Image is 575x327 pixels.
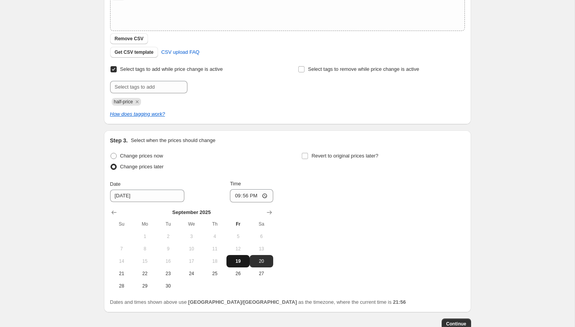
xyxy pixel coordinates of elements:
span: 27 [253,271,270,277]
button: Monday September 29 2025 [133,280,157,292]
th: Sunday [110,218,133,230]
button: Wednesday September 10 2025 [180,243,203,255]
p: Select when the prices should change [131,137,215,144]
button: Monday September 22 2025 [133,267,157,280]
span: Dates and times shown above use as the timezone, where the current time is [110,299,406,305]
span: 21 [113,271,130,277]
span: 29 [136,283,153,289]
span: We [183,221,200,227]
span: 19 [230,258,247,264]
button: Thursday September 18 2025 [203,255,226,267]
button: Sunday September 14 2025 [110,255,133,267]
span: Select tags to remove while price change is active [308,66,419,72]
span: Change prices later [120,164,164,169]
button: Saturday September 27 2025 [250,267,273,280]
input: 12:00 [230,189,273,202]
span: Fr [230,221,247,227]
button: Get CSV template [110,47,158,58]
button: Saturday September 13 2025 [250,243,273,255]
span: 4 [206,233,223,240]
span: 15 [136,258,153,264]
span: 26 [230,271,247,277]
span: Date [110,181,121,187]
button: Wednesday September 3 2025 [180,230,203,243]
button: Sunday September 21 2025 [110,267,133,280]
button: Wednesday September 24 2025 [180,267,203,280]
span: 24 [183,271,200,277]
span: Revert to original prices later? [311,153,378,159]
span: 23 [160,271,177,277]
button: Friday September 26 2025 [226,267,250,280]
span: Tu [160,221,177,227]
button: Show previous month, August 2025 [109,207,119,218]
button: Today Friday September 19 2025 [226,255,250,267]
b: [GEOGRAPHIC_DATA]/[GEOGRAPHIC_DATA] [188,299,297,305]
button: Tuesday September 2 2025 [157,230,180,243]
a: CSV upload FAQ [157,46,204,58]
span: 25 [206,271,223,277]
span: 18 [206,258,223,264]
span: 11 [206,246,223,252]
button: Friday September 12 2025 [226,243,250,255]
span: 17 [183,258,200,264]
button: Thursday September 4 2025 [203,230,226,243]
button: Saturday September 20 2025 [250,255,273,267]
button: Sunday September 28 2025 [110,280,133,292]
span: 8 [136,246,153,252]
button: Tuesday September 30 2025 [157,280,180,292]
span: 3 [183,233,200,240]
input: Select tags to add [110,81,187,93]
th: Saturday [250,218,273,230]
button: Sunday September 7 2025 [110,243,133,255]
b: 21:56 [393,299,406,305]
span: 9 [160,246,177,252]
th: Wednesday [180,218,203,230]
span: 7 [113,246,130,252]
button: Thursday September 25 2025 [203,267,226,280]
span: Change prices now [120,153,163,159]
span: 30 [160,283,177,289]
button: Thursday September 11 2025 [203,243,226,255]
span: 5 [230,233,247,240]
button: Tuesday September 23 2025 [157,267,180,280]
span: 20 [253,258,270,264]
span: 6 [253,233,270,240]
button: Show next month, October 2025 [264,207,275,218]
span: Mo [136,221,153,227]
span: 14 [113,258,130,264]
span: 28 [113,283,130,289]
span: Continue [446,321,466,327]
th: Monday [133,218,157,230]
button: Tuesday September 9 2025 [157,243,180,255]
h2: Step 3. [110,137,128,144]
span: 1 [136,233,153,240]
span: 16 [160,258,177,264]
button: Remove CSV [110,33,148,44]
button: Tuesday September 16 2025 [157,255,180,267]
span: half-price [114,99,133,104]
span: 12 [230,246,247,252]
button: Wednesday September 17 2025 [180,255,203,267]
input: 9/19/2025 [110,190,184,202]
button: Monday September 1 2025 [133,230,157,243]
button: Monday September 8 2025 [133,243,157,255]
th: Tuesday [157,218,180,230]
span: Sa [253,221,270,227]
button: Remove half-price [134,98,141,105]
span: Time [230,181,241,187]
button: Monday September 15 2025 [133,255,157,267]
a: How does tagging work? [110,111,165,117]
span: Su [113,221,130,227]
span: Th [206,221,223,227]
button: Friday September 5 2025 [226,230,250,243]
th: Thursday [203,218,226,230]
span: 13 [253,246,270,252]
span: 22 [136,271,153,277]
th: Friday [226,218,250,230]
span: Remove CSV [115,36,144,42]
span: Select tags to add while price change is active [120,66,223,72]
button: Saturday September 6 2025 [250,230,273,243]
span: 2 [160,233,177,240]
span: 10 [183,246,200,252]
